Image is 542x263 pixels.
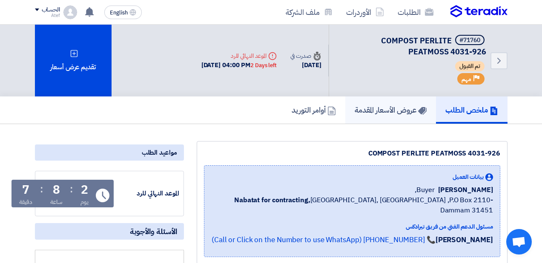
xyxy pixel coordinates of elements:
[63,6,77,19] img: profile_test.png
[345,96,436,124] a: عروض الأسعار المقدمة
[462,75,471,83] span: مهم
[450,5,508,18] img: Teradix logo
[19,198,32,206] div: دقيقة
[292,105,336,115] h5: أوامر التوريد
[35,144,184,161] div: مواعيد الطلب
[204,148,500,158] div: COMPOST PERLITE PEATMOSS 4031-926
[42,6,60,14] div: الحساب
[80,198,89,206] div: يوم
[282,96,345,124] a: أوامر التوريد
[35,25,112,96] div: تقديم عرض أسعار
[115,189,179,198] div: الموعد النهائي للرد
[415,185,434,195] span: Buyer,
[250,61,277,70] div: 2 Days left
[50,198,63,206] div: ساعة
[279,2,339,22] a: ملف الشركة
[53,184,60,196] div: 8
[70,181,73,197] div: :
[290,60,321,70] div: [DATE]
[355,105,427,115] h5: عروض الأسعار المقدمة
[455,61,485,71] span: تم القبول
[130,226,177,236] span: الأسئلة والأجوبة
[453,173,484,181] span: بيانات العميل
[381,35,486,57] span: COMPOST PERLITE PEATMOSS 4031-926
[40,181,43,197] div: :
[445,105,498,115] h5: ملخص الطلب
[339,35,486,57] h5: COMPOST PERLITE PEATMOSS 4031-926
[22,184,29,196] div: 7
[201,60,277,70] div: [DATE] 04:00 PM
[290,51,321,60] div: صدرت في
[339,2,391,22] a: الأوردرات
[391,2,440,22] a: الطلبات
[110,10,128,16] span: English
[35,13,60,18] div: Atef
[436,235,493,245] strong: [PERSON_NAME]
[201,51,277,60] div: الموعد النهائي للرد
[81,184,88,196] div: 2
[438,185,493,195] span: [PERSON_NAME]
[234,195,310,205] b: Nabatat for contracting,
[436,96,508,124] a: ملخص الطلب
[459,37,480,43] div: #71760
[211,222,493,231] div: مسئول الدعم الفني من فريق تيرادكس
[506,229,532,255] div: دردشة مفتوحة
[212,235,436,245] a: 📞 [PHONE_NUMBER] (Call or Click on the Number to use WhatsApp)
[104,6,142,19] button: English
[211,195,493,215] span: [GEOGRAPHIC_DATA], [GEOGRAPHIC_DATA] ,P.O Box 2110- Dammam 31451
